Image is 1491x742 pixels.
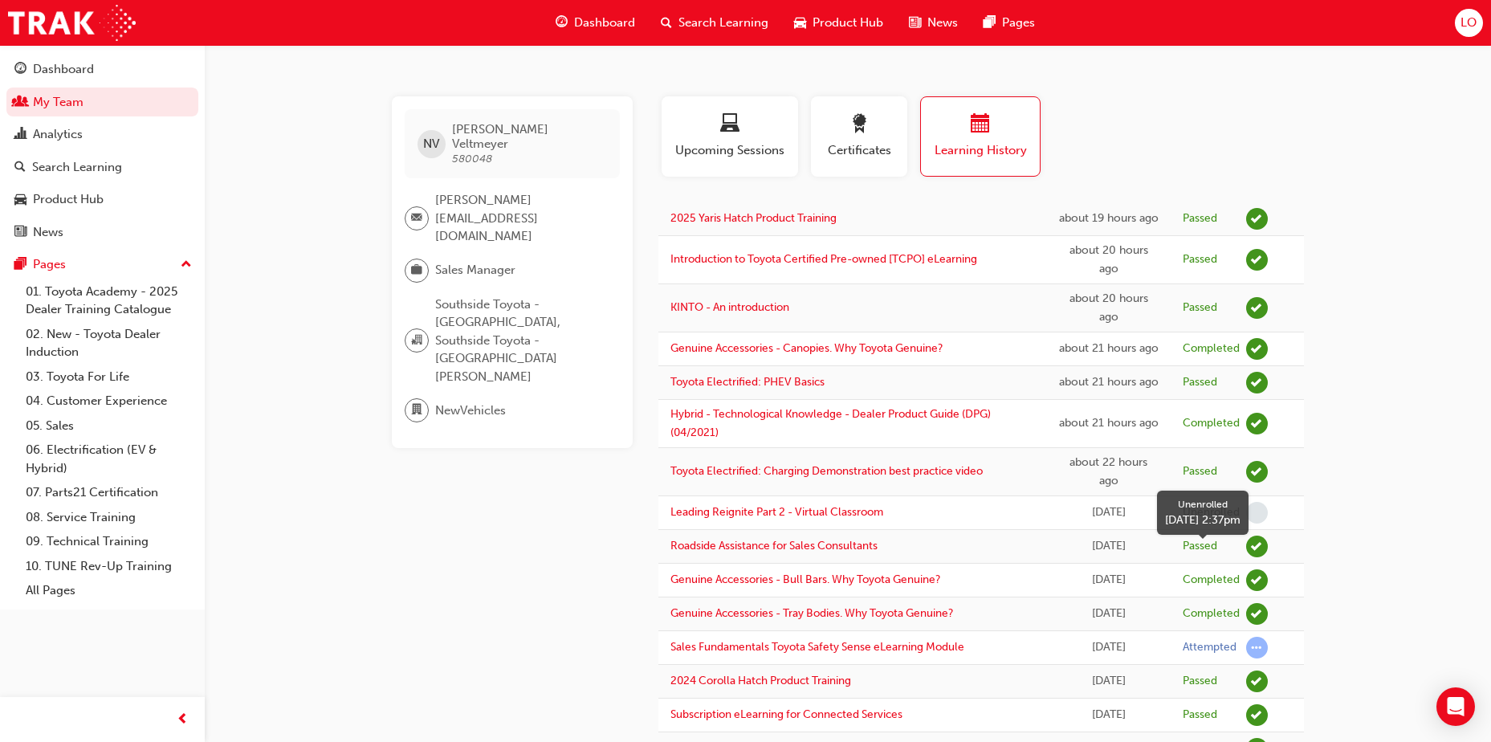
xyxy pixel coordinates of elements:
div: Tue Sep 23 2025 14:38:39 GMT+1000 (Australian Eastern Standard Time) [1059,340,1159,358]
span: [PERSON_NAME][EMAIL_ADDRESS][DOMAIN_NAME] [435,191,607,246]
a: Product Hub [6,185,198,214]
span: department-icon [411,400,422,421]
span: Sales Manager [435,261,515,279]
span: learningRecordVerb_NONE-icon [1246,502,1268,524]
div: Fri Sep 12 2025 17:32:38 GMT+1000 (Australian Eastern Standard Time) [1059,706,1159,724]
span: Product Hub [813,14,883,32]
a: Leading Reignite Part 2 - Virtual Classroom [670,505,883,519]
span: [PERSON_NAME] Veltmeyer [452,122,607,151]
span: guage-icon [556,13,568,33]
div: Sat Sep 13 2025 14:12:28 GMT+1000 (Australian Eastern Standard Time) [1059,571,1159,589]
a: 05. Sales [19,414,198,438]
a: 04. Customer Experience [19,389,198,414]
a: search-iconSearch Learning [648,6,781,39]
a: Genuine Accessories - Canopies. Why Toyota Genuine? [670,341,943,355]
span: NV [423,135,439,153]
span: pages-icon [984,13,996,33]
a: news-iconNews [896,6,971,39]
button: Pages [6,250,198,279]
div: Sat Sep 13 2025 11:52:10 GMT+1000 (Australian Eastern Standard Time) [1059,638,1159,657]
span: email-icon [411,208,422,229]
a: Genuine Accessories - Bull Bars. Why Toyota Genuine? [670,573,941,586]
div: Pages [33,255,66,274]
span: news-icon [14,226,26,240]
div: News [33,223,63,242]
span: news-icon [909,13,921,33]
span: Search Learning [678,14,768,32]
div: Tue Sep 23 2025 15:26:44 GMT+1000 (Australian Eastern Standard Time) [1059,290,1159,326]
span: car-icon [794,13,806,33]
a: Sales Fundamentals Toyota Safety Sense eLearning Module [670,640,964,654]
a: Search Learning [6,153,198,182]
div: Attempted [1183,640,1236,655]
span: learningRecordVerb_COMPLETE-icon [1246,569,1268,591]
span: Dashboard [574,14,635,32]
a: pages-iconPages [971,6,1048,39]
span: search-icon [661,13,672,33]
span: car-icon [14,193,26,207]
div: Dashboard [33,60,94,79]
img: Trak [8,5,136,41]
div: Tue Sep 23 2025 15:42:16 GMT+1000 (Australian Eastern Standard Time) [1059,242,1159,278]
a: Dashboard [6,55,198,84]
a: 08. Service Training [19,505,198,530]
span: award-icon [849,114,869,136]
div: Product Hub [33,190,104,209]
a: 2024 Corolla Hatch Product Training [670,674,851,687]
a: 07. Parts21 Certification [19,480,198,505]
span: guage-icon [14,63,26,77]
span: search-icon [14,161,26,175]
span: laptop-icon [720,114,739,136]
span: 580048 [452,152,492,165]
a: 01. Toyota Academy - 2025 Dealer Training Catalogue [19,279,198,322]
span: learningRecordVerb_COMPLETE-icon [1246,338,1268,360]
button: DashboardMy TeamAnalyticsSearch LearningProduct HubNews [6,51,198,250]
span: Certificates [823,141,895,160]
a: 2025 Yaris Hatch Product Training [670,211,837,225]
span: up-icon [181,255,192,275]
div: Tue Sep 23 2025 16:10:40 GMT+1000 (Australian Eastern Standard Time) [1059,210,1159,228]
a: Roadside Assistance for Sales Consultants [670,539,878,552]
span: learningRecordVerb_COMPLETE-icon [1246,603,1268,625]
div: Passed [1183,211,1217,226]
span: Learning History [933,141,1028,160]
div: Passed [1183,539,1217,554]
a: 02. New - Toyota Dealer Induction [19,322,198,365]
button: Learning History [920,96,1041,177]
span: learningRecordVerb_PASS-icon [1246,208,1268,230]
div: Fri Sep 19 2025 14:37:30 GMT+1000 (Australian Eastern Standard Time) [1059,503,1159,522]
span: calendar-icon [971,114,990,136]
div: Tue Sep 23 2025 14:13:47 GMT+1000 (Australian Eastern Standard Time) [1059,373,1159,392]
div: Sat Sep 13 2025 09:13:46 GMT+1000 (Australian Eastern Standard Time) [1059,672,1159,691]
span: learningRecordVerb_PASS-icon [1246,297,1268,319]
div: [DATE] 2:37pm [1165,512,1240,528]
span: Pages [1002,14,1035,32]
span: learningRecordVerb_PASS-icon [1246,461,1268,483]
a: 06. Electrification (EV & Hybrid) [19,438,198,480]
div: Passed [1183,300,1217,316]
span: LO [1460,14,1477,32]
div: Completed [1183,606,1240,622]
div: Passed [1183,707,1217,723]
a: Subscription eLearning for Connected Services [670,707,902,721]
button: Upcoming Sessions [662,96,798,177]
div: Unenrolled [1165,497,1240,512]
div: Passed [1183,252,1217,267]
div: Passed [1183,464,1217,479]
a: My Team [6,88,198,117]
div: Sat Sep 13 2025 14:33:43 GMT+1000 (Australian Eastern Standard Time) [1059,537,1159,556]
span: learningRecordVerb_ATTEMPT-icon [1246,637,1268,658]
span: NewVehicles [435,402,506,420]
a: News [6,218,198,247]
span: learningRecordVerb_COMPLETE-icon [1246,413,1268,434]
a: 09. Technical Training [19,529,198,554]
span: learningRecordVerb_PASS-icon [1246,671,1268,692]
div: Tue Sep 23 2025 13:41:25 GMT+1000 (Australian Eastern Standard Time) [1059,454,1159,490]
button: LO [1455,9,1483,37]
button: Certificates [811,96,907,177]
span: people-icon [14,96,26,110]
span: learningRecordVerb_PASS-icon [1246,536,1268,557]
span: briefcase-icon [411,260,422,281]
a: All Pages [19,578,198,603]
